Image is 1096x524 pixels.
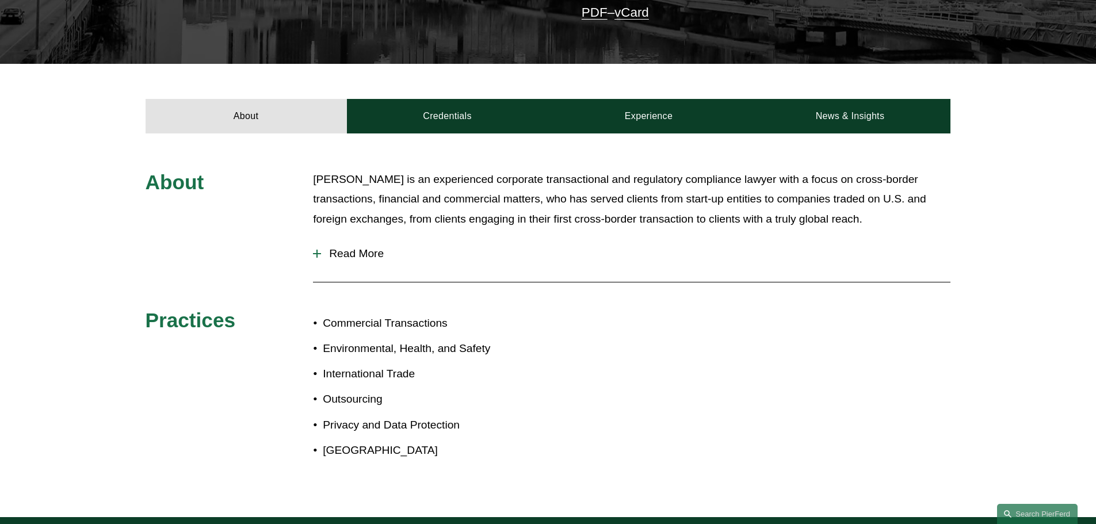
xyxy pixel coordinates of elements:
a: About [146,99,347,133]
p: International Trade [323,364,548,384]
a: Credentials [347,99,548,133]
p: [GEOGRAPHIC_DATA] [323,441,548,461]
button: Read More [313,239,950,269]
p: Commercial Transactions [323,313,548,334]
span: Practices [146,309,236,331]
span: About [146,171,204,193]
a: News & Insights [749,99,950,133]
p: Outsourcing [323,389,548,410]
a: Experience [548,99,750,133]
a: vCard [614,5,649,20]
a: Search this site [997,504,1078,524]
a: PDF [582,5,608,20]
p: Environmental, Health, and Safety [323,339,548,359]
span: Read More [321,247,950,260]
p: Privacy and Data Protection [323,415,548,435]
p: [PERSON_NAME] is an experienced corporate transactional and regulatory compliance lawyer with a f... [313,170,950,230]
